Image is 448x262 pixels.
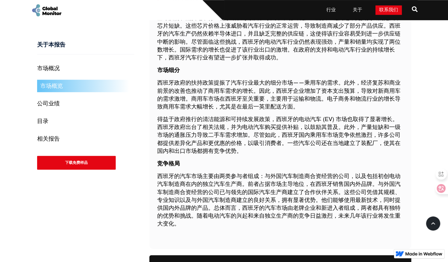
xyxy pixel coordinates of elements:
[37,80,134,92] a: 市场概览
[37,135,60,142] font: 相关报告
[157,161,180,167] font: 竞争格局
[157,68,180,73] font: 市场细分
[37,132,134,145] a: 相关报告
[157,174,401,227] font: 西班牙的汽车市场主要由两类参与者组成：与外国汽车制造商合资经营的公司，以及包括初创电动汽车制造商在内的独立汽车生产商。前者占据市场主导地位，在西班牙销售国内外品牌。与外国汽车制造商合资经营的公司...
[37,62,134,75] a: 市场概况
[412,6,418,12] font: 
[379,8,398,12] font: 联系我们
[65,160,88,165] font: 下载免费样品
[37,117,48,125] font: 目录
[37,41,65,48] font: 关于本报告
[323,7,340,13] a: 行业
[157,15,401,61] font: 全球疫情和消费电子行业需求增长导致西班牙汽车市场出现严重的供应链问题，尤其突出的是汽车芯片短缺。这些芯片价格上涨威胁着汽车行业的正常运营，导致制造商减少了部分产品供应。西班牙的汽车生产仍然依赖半...
[37,64,60,72] font: 市场概况
[31,3,62,17] a: 家
[157,80,401,110] font: 西班牙政府的扶持政策提振了汽车行业最大的细分市场——乘用车的需求。此外，经济复苏和商业前景的改善也推动了商用车需求的增长。因此，西班牙企业增加了资本支出预算，导致对新商用车的需求激增。商用车市场...
[326,8,336,12] font: 行业
[405,252,442,256] img: 在 Webflow 中制作
[37,115,134,127] a: 目录
[40,82,63,90] font: 市场概览
[375,5,402,15] a: 联系我们
[37,97,134,110] a: 公司业绩
[349,7,366,13] a: 关于
[412,4,418,16] a: 
[157,117,401,154] font: 得益于政府推行的清洁能源和可持续发展政策，西班牙的电动汽车 (EV) 市场也取得了显著增长。西班牙政府出台了相关法规，并为电动汽车购买提供补贴，以鼓励其普及。此外，产量短缺和一级市场的通胀压力导...
[353,8,362,12] font: 关于
[37,99,60,107] font: 公司业绩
